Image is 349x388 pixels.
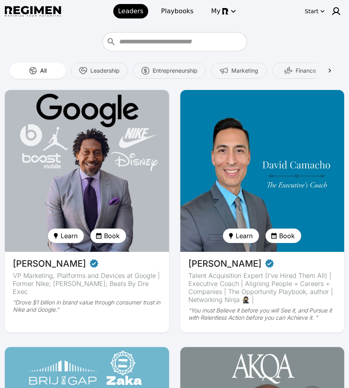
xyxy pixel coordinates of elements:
[90,229,126,243] button: Book
[5,6,61,17] img: Regimen logo
[211,6,220,16] span: My
[5,90,169,252] img: avatar of Daryl Butler
[331,6,341,16] img: user icon
[61,231,78,241] span: Learn
[71,63,128,79] button: Leadership
[265,229,301,243] button: Book
[153,67,198,75] span: Entrepreneurship
[13,272,161,296] div: VP Marketing, Platforms and Devices at Google | Former Nike; [PERSON_NAME]; Beats By Dre Exec
[211,63,267,79] button: Marketing
[118,6,143,16] span: Leaders
[284,67,292,75] img: Finance
[141,67,149,75] img: Entrepreneurship
[272,63,328,79] button: Finance
[265,258,274,268] span: Verified partner - David Camacho
[10,63,66,79] button: All
[279,231,295,241] span: Book
[89,258,99,268] span: Verified partner - Daryl Butler
[206,4,240,18] button: My
[188,272,337,304] div: Talent Acquisition Expert (I’ve Hired Them All) | Executive Coach | Aligning People + Careers + C...
[188,259,261,268] span: [PERSON_NAME]
[104,231,120,241] span: Book
[188,307,337,321] div: “You must Believe it before you will See it, and Pursue it with Relentless Action before you can ...
[13,259,86,268] span: [PERSON_NAME]
[180,90,345,252] img: avatar of David Camacho
[303,5,327,18] button: Start
[90,67,120,75] span: Leadership
[231,67,258,75] span: Marketing
[156,4,198,18] a: Playbooks
[113,4,148,18] a: Leaders
[102,32,247,51] div: Who do you want to learn from?
[220,67,228,75] img: Marketing
[13,299,161,313] div: “Drove $1 billion in brand value through consumer trust in Nike and Google.”
[296,67,316,75] span: Finance
[40,67,47,75] span: All
[223,229,259,243] button: Learn
[79,67,87,75] img: Leadership
[236,231,253,241] span: Learn
[305,7,318,15] div: Start
[29,67,37,75] img: All
[48,229,84,243] button: Learn
[161,6,194,16] span: Playbooks
[133,63,206,79] button: Entrepreneurship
